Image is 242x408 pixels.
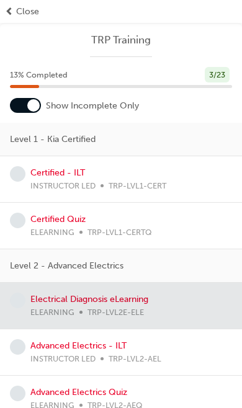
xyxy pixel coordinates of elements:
span: Show Incomplete Only [46,99,139,112]
span: prev-icon [5,5,14,18]
span: Level 1 - Kia Certified [10,133,96,146]
span: TRP-LVL1-CERTQ [87,226,151,239]
button: prev-iconClose [5,5,237,18]
span: INSTRUCTOR LED [30,179,96,192]
span: learningRecordVerb_NONE-icon [10,213,25,228]
span: learningRecordVerb_NONE-icon [10,293,25,308]
span: ELEARNING [30,226,74,239]
a: Certified Quiz [30,214,86,224]
span: learningRecordVerb_NONE-icon [10,386,25,401]
a: Advanced Electrics - ILT [30,340,127,351]
span: 13 % Completed [10,68,68,81]
span: TRP-LVL1-CERT [109,179,166,192]
span: INSTRUCTOR LED [30,352,96,365]
span: learningRecordVerb_NONE-icon [10,166,25,182]
span: Level 2 - Advanced Electrics [10,259,123,272]
span: Close [16,5,39,18]
span: TRP-LVL2-AEL [109,352,161,365]
a: TRP Training [10,33,232,47]
div: 3 / 23 [205,67,230,82]
span: learningRecordVerb_NONE-icon [10,339,25,355]
a: Certified - ILT [30,167,85,178]
a: Advanced Electrics Quiz [30,387,127,397]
